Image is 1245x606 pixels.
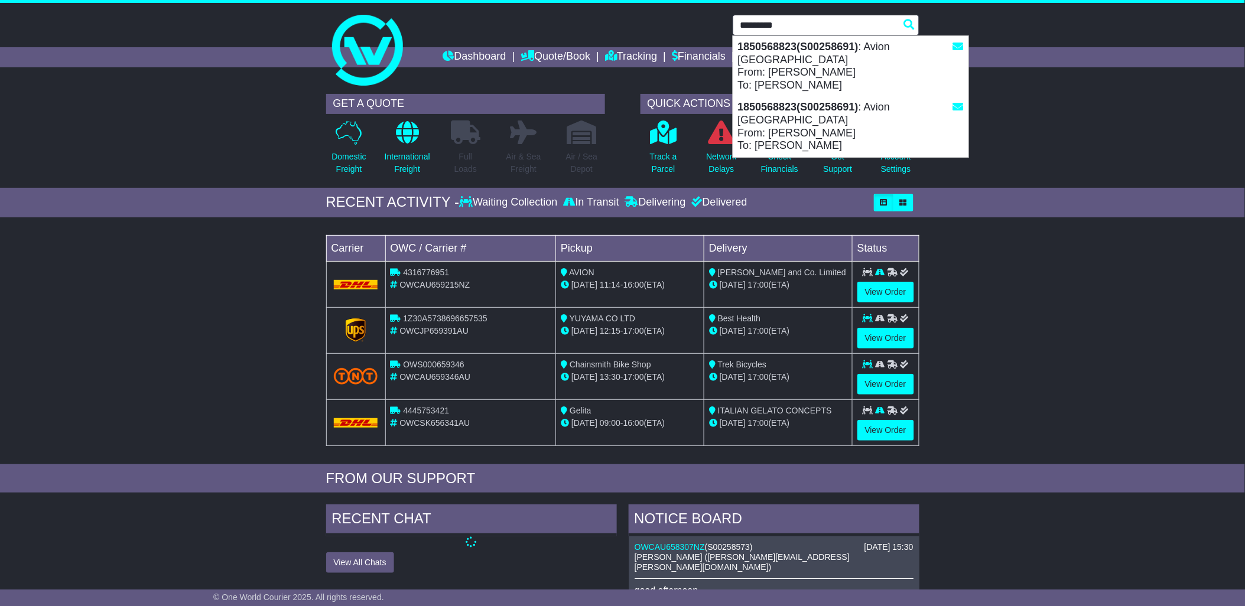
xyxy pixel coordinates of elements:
span: 17:00 [748,418,769,428]
span: AVION [569,268,594,277]
div: RECENT CHAT [326,504,617,536]
span: 17:00 [623,326,644,335]
span: 4316776951 [403,268,449,277]
span: OWCAU659346AU [399,372,470,382]
p: Domestic Freight [331,151,366,175]
div: Waiting Collection [459,196,560,209]
span: 1Z30A5738696657535 [403,314,487,323]
div: QUICK ACTIONS [641,94,919,114]
p: Check Financials [761,151,798,175]
div: (ETA) [709,371,847,383]
span: © One World Courier 2025. All rights reserved. [213,592,384,602]
div: GET A QUOTE [326,94,605,114]
div: In Transit [561,196,622,209]
p: Get Support [823,151,852,175]
td: Delivery [704,235,852,261]
span: 4445753421 [403,406,449,415]
p: Account Settings [881,151,911,175]
div: NOTICE BOARD [629,504,919,536]
span: [DATE] [571,418,597,428]
span: 16:00 [623,418,644,428]
div: [DATE] 15:30 [864,542,913,552]
strong: 1850568823(S00258691) [738,101,859,113]
div: - (ETA) [561,417,699,429]
span: [DATE] [720,326,746,335]
span: 17:00 [748,372,769,382]
td: OWC / Carrier # [385,235,556,261]
img: TNT_Domestic.png [334,368,378,384]
a: DomesticFreight [331,120,366,182]
td: Carrier [326,235,385,261]
span: [DATE] [571,372,597,382]
a: Quote/Book [521,47,590,67]
p: Track a Parcel [650,151,677,175]
div: RECENT ACTIVITY - [326,194,460,211]
span: 11:14 [600,280,620,289]
div: - (ETA) [561,325,699,337]
a: InternationalFreight [384,120,431,182]
span: ITALIAN GELATO CONCEPTS [718,406,832,415]
span: 17:00 [748,326,769,335]
div: ( ) [635,542,914,552]
span: [PERSON_NAME] ([PERSON_NAME][EMAIL_ADDRESS][PERSON_NAME][DOMAIN_NAME]) [635,552,850,572]
a: View Order [857,282,914,302]
span: Best Health [718,314,760,323]
span: OWCSK656341AU [399,418,470,428]
a: NetworkDelays [706,120,737,182]
span: 17:00 [623,372,644,382]
a: Track aParcel [649,120,678,182]
div: Delivering [622,196,689,209]
p: Full Loads [451,151,480,175]
span: 17:00 [748,280,769,289]
div: (ETA) [709,325,847,337]
a: View Order [857,328,914,348]
img: DHL.png [334,418,378,428]
span: YUYAMA CO LTD [570,314,636,323]
span: Trek Bicycles [718,360,767,369]
a: View Order [857,420,914,441]
div: : Avion [GEOGRAPHIC_DATA] From: [PERSON_NAME] To: [PERSON_NAME] [733,36,968,96]
span: OWCAU659215NZ [399,280,470,289]
span: [DATE] [720,418,746,428]
a: View Order [857,374,914,395]
td: Status [852,235,919,261]
div: : Avion [GEOGRAPHIC_DATA] From: [PERSON_NAME] To: [PERSON_NAME] [733,96,968,157]
span: Chainsmith Bike Shop [570,360,651,369]
div: (ETA) [709,417,847,429]
span: 13:30 [600,372,620,382]
div: (ETA) [709,279,847,291]
img: DHL.png [334,280,378,289]
span: [DATE] [720,280,746,289]
button: View All Chats [326,552,394,573]
p: good afternoon, [635,585,914,596]
span: Gelita [570,406,591,415]
div: - (ETA) [561,279,699,291]
div: FROM OUR SUPPORT [326,470,919,487]
span: [DATE] [571,326,597,335]
p: Air & Sea Freight [506,151,541,175]
div: Delivered [689,196,747,209]
td: Pickup [556,235,704,261]
a: Dashboard [443,47,506,67]
span: [PERSON_NAME] and Co. Limited [718,268,846,277]
span: S00258573 [707,542,750,552]
span: 12:15 [600,326,620,335]
img: GetCarrierServiceLogo [346,318,366,342]
a: Financials [672,47,726,67]
p: Air / Sea Depot [566,151,598,175]
div: - (ETA) [561,371,699,383]
span: 16:00 [623,280,644,289]
span: [DATE] [571,280,597,289]
span: OWCJP659391AU [399,326,469,335]
span: 09:00 [600,418,620,428]
span: OWS000659346 [403,360,464,369]
p: Network Delays [706,151,736,175]
p: International Freight [385,151,430,175]
a: Tracking [605,47,657,67]
strong: 1850568823(S00258691) [738,41,859,53]
a: OWCAU658307NZ [635,542,705,552]
span: [DATE] [720,372,746,382]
